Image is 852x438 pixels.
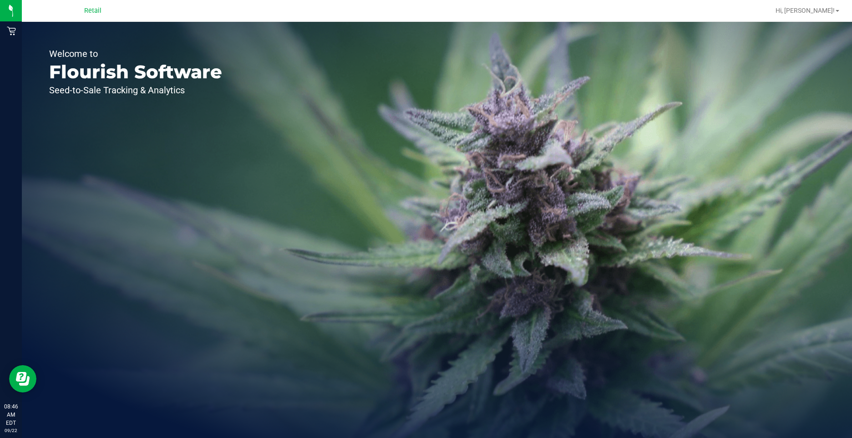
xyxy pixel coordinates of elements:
span: Hi, [PERSON_NAME]! [776,7,835,14]
p: Welcome to [49,49,222,58]
p: 08:46 AM EDT [4,402,18,427]
iframe: Resource center [9,365,36,392]
p: Seed-to-Sale Tracking & Analytics [49,86,222,95]
p: 09/22 [4,427,18,434]
p: Flourish Software [49,63,222,81]
inline-svg: Retail [7,26,16,36]
span: Retail [84,7,101,15]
